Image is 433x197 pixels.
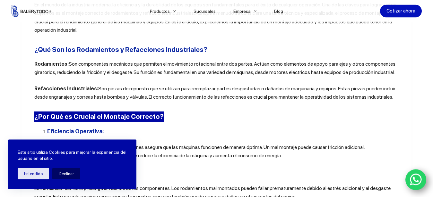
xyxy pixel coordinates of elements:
[34,60,398,77] p: Son componentes mecánicos que permiten el movimiento rotacional entre dos partes. Actúan como ele...
[380,5,422,18] a: Cotizar ahora
[34,86,98,92] strong: Refacciones Industriales:
[405,169,427,191] a: WhatsApp
[52,168,80,179] button: Declinar
[11,5,51,17] img: Balerytodo
[34,144,398,160] p: El montaje adecuado de rodamientos y refacciones asegura que las máquinas funcionen de manera ópt...
[18,168,49,179] button: Entendido
[47,127,398,136] h3: Eficiencia Operativa:
[18,149,127,162] p: Este sitio utiliza Cookies para mejorar la experiencia del usuario en el sitio.
[34,85,398,102] p: Son piezas de repuesto que se utilizan para reemplazar partes desgastadas o dañadas de maquinaria...
[34,112,398,122] h2: ¿Por Qué es Crucial el Montaje Correcto?
[34,61,69,67] strong: Rodamientos:
[47,168,398,177] h3: Durabilidad y Vida Útil:
[34,45,398,55] h2: ¿Qué Son los Rodamientos y Refacciones Industriales?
